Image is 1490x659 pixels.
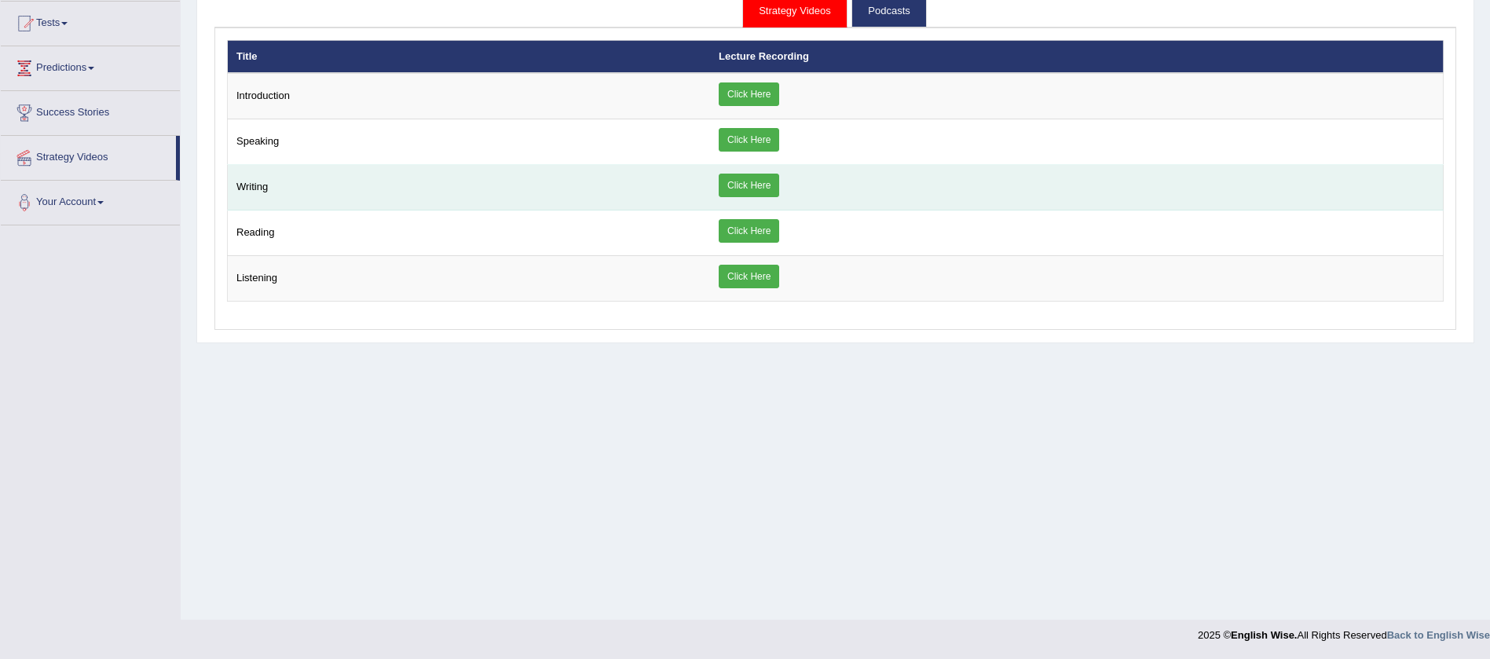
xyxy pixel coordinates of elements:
[1,181,180,220] a: Your Account
[1,136,176,175] a: Strategy Videos
[719,128,779,152] a: Click Here
[719,265,779,288] a: Click Here
[1,91,180,130] a: Success Stories
[228,211,711,256] td: Reading
[1387,629,1490,641] a: Back to English Wise
[228,40,711,73] th: Title
[719,82,779,106] a: Click Here
[228,73,711,119] td: Introduction
[1198,620,1490,643] div: 2025 © All Rights Reserved
[1231,629,1297,641] strong: English Wise.
[719,174,779,197] a: Click Here
[719,219,779,243] a: Click Here
[710,40,1443,73] th: Lecture Recording
[228,256,711,302] td: Listening
[228,165,711,211] td: Writing
[1,2,180,41] a: Tests
[1,46,180,86] a: Predictions
[228,119,711,165] td: Speaking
